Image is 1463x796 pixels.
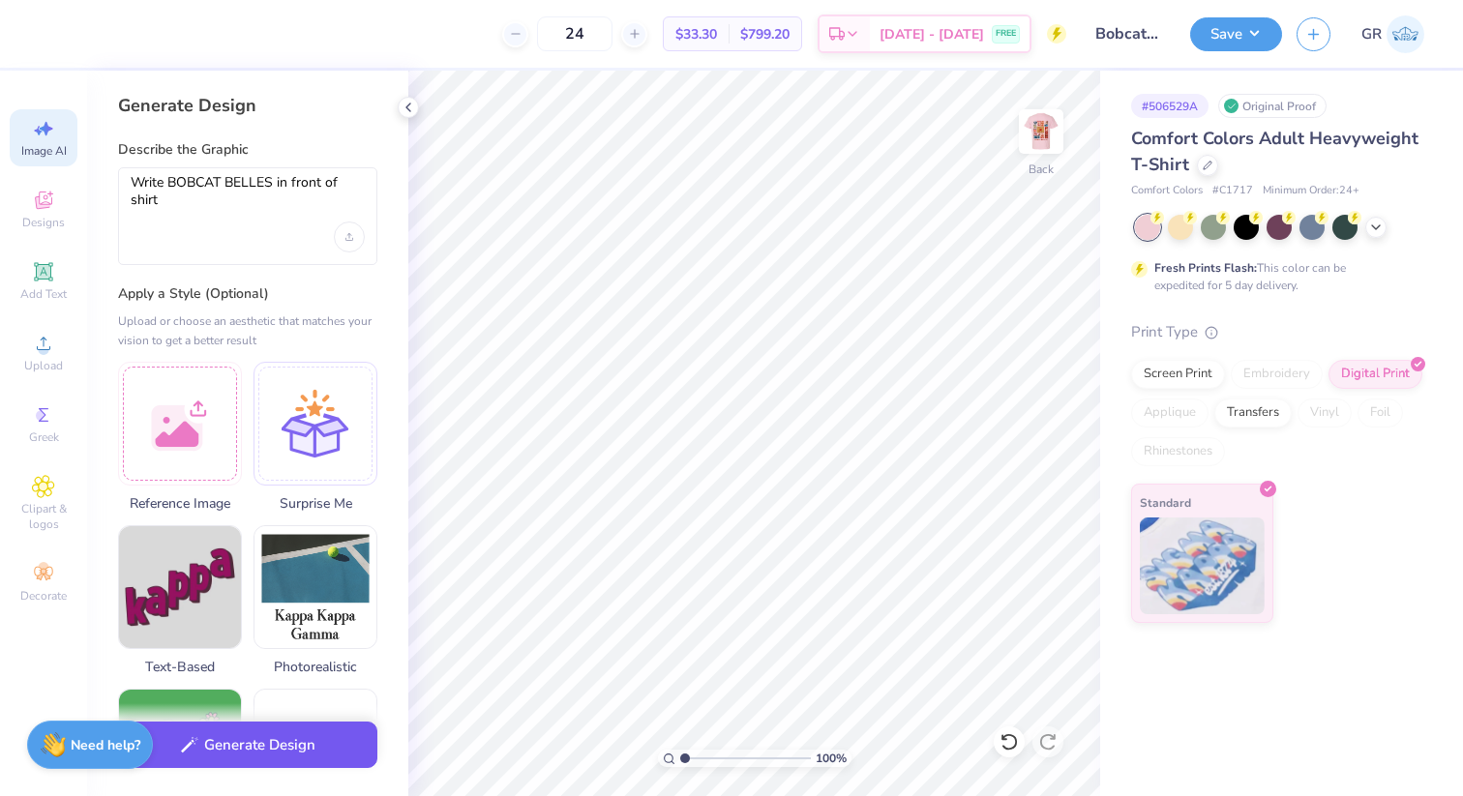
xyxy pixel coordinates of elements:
[1361,23,1382,45] span: GR
[1358,398,1403,427] div: Foil
[537,16,612,51] input: – –
[22,215,65,230] span: Designs
[816,750,847,767] span: 100 %
[131,174,365,222] textarea: Write BOBCAT BELLES in front of shirt
[1131,321,1424,343] div: Print Type
[1361,15,1424,53] a: GR
[1131,360,1225,389] div: Screen Print
[71,736,140,754] strong: Need help?
[119,526,241,648] img: Text-Based
[1140,517,1265,614] img: Standard
[118,94,377,117] div: Generate Design
[996,27,1016,41] span: FREE
[21,143,67,159] span: Image AI
[1154,260,1257,276] strong: Fresh Prints Flash:
[675,24,717,44] span: $33.30
[20,588,67,604] span: Decorate
[1218,94,1327,118] div: Original Proof
[1387,15,1424,53] img: Gisselle Rodriguez
[1131,94,1209,118] div: # 506529A
[118,722,377,769] button: Generate Design
[1154,259,1392,294] div: This color can be expedited for 5 day delivery.
[254,493,377,514] span: Surprise Me
[1214,398,1292,427] div: Transfers
[1140,492,1191,513] span: Standard
[1131,398,1209,427] div: Applique
[24,358,63,373] span: Upload
[254,526,376,648] img: Photorealistic
[254,657,377,677] span: Photorealistic
[1298,398,1352,427] div: Vinyl
[1022,112,1060,151] img: Back
[1329,360,1422,389] div: Digital Print
[118,140,377,160] label: Describe the Graphic
[334,221,365,252] div: Upload image
[1190,17,1282,51] button: Save
[1263,183,1359,199] span: Minimum Order: 24 +
[1212,183,1253,199] span: # C1717
[1131,183,1203,199] span: Comfort Colors
[1131,437,1225,466] div: Rhinestones
[1231,360,1323,389] div: Embroidery
[29,429,59,445] span: Greek
[1131,127,1418,176] span: Comfort Colors Adult Heavyweight T-Shirt
[1029,161,1054,178] div: Back
[1081,15,1176,53] input: Untitled Design
[118,657,242,677] span: Text-Based
[118,493,242,514] span: Reference Image
[10,501,77,532] span: Clipart & logos
[20,286,67,302] span: Add Text
[118,284,377,304] label: Apply a Style (Optional)
[118,311,377,350] div: Upload or choose an aesthetic that matches your vision to get a better result
[880,24,984,44] span: [DATE] - [DATE]
[740,24,790,44] span: $799.20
